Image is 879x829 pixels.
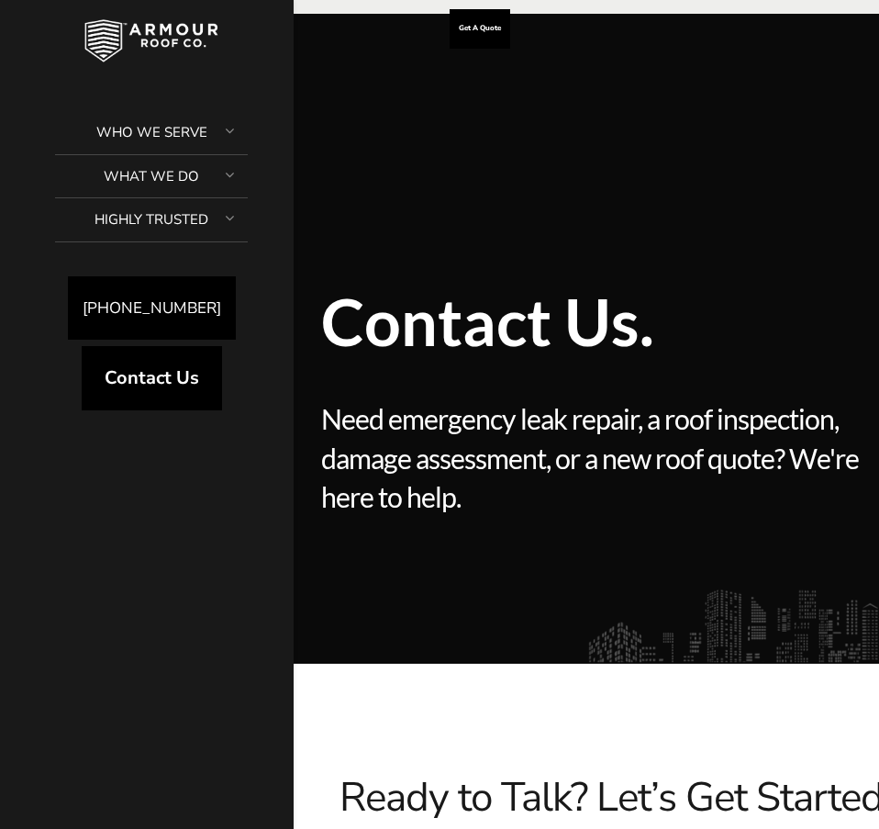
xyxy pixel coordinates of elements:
span: Contact Us [105,369,199,387]
img: Industrial and Commercial Roofing Company | Armour Roof Co. [64,9,239,73]
a: What We Do [55,155,248,199]
a: Who We Serve [55,111,248,155]
a: Highly Trusted [55,198,248,242]
a: [PHONE_NUMBER] [68,276,236,340]
span: Need emergency leak repair, a roof inspection, damage assessment, or a new roof quote? We're here... [321,399,871,517]
a: Contact Us [82,346,222,410]
a: Get A Quote [450,9,510,49]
